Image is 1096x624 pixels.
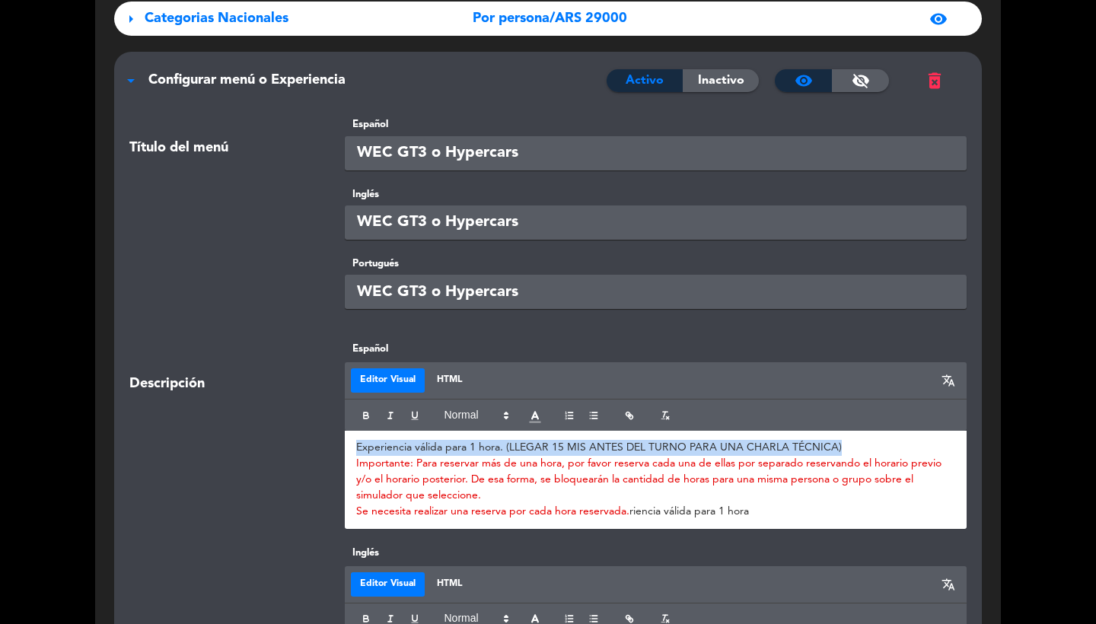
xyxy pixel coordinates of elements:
span: translate [941,374,955,387]
label: Inglés [345,545,967,561]
span: visibility [795,72,813,90]
span: Título del menú [129,137,228,159]
button: translate [936,368,961,393]
span: Experiencia válida para 1 hora. (LLEGAR 15 MIS ANTES DEL TURNO PARA UNA CHARLA TÉCNICA) [356,442,842,453]
span: Se necesita realizar una reserva por cada hora reservada. [356,506,629,517]
span: translate [941,578,955,591]
input: Escriba título aquí [345,275,967,309]
span: Configurar menú o Experiencia [148,73,346,87]
span: Categorias Nacionales [145,11,288,25]
button: Editor Visual [351,368,425,393]
button: translate [936,572,961,597]
span: Por persona/ARS 29000 [473,8,627,30]
span: Activo [626,71,664,91]
input: Escriba título aquí [345,136,967,170]
span: Descripción [129,373,205,395]
span: riencia válida para 1 hora [629,506,749,517]
label: Español [345,341,967,357]
span: delete_forever [924,70,945,91]
span: visibility [929,10,948,28]
button: HTML [428,368,471,393]
button: HTML [428,572,471,597]
label: Portugués [345,256,967,272]
label: Español [345,116,967,132]
span: arrow_right [122,10,140,28]
button: delete_forever [921,67,948,94]
label: Inglés [345,186,967,202]
span: Inactivo [698,71,744,91]
span: arrow_drop_down [122,72,140,90]
button: Editor Visual [351,572,425,597]
span: Importante: Para reservar más de una hora, por favor reserva cada una de ellas por separado reser... [356,458,945,501]
input: Escriba título aquí [345,205,967,240]
span: visibility_off [852,72,870,90]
